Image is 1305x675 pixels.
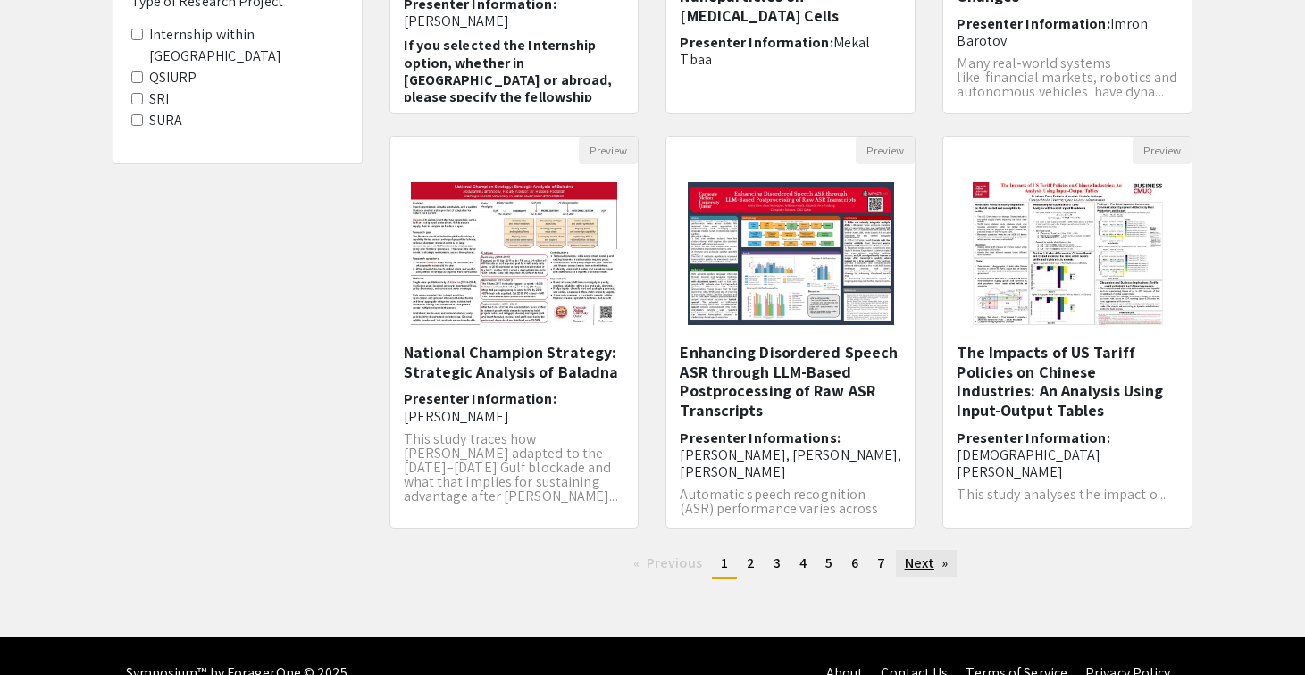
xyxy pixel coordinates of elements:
[955,164,1181,343] img: <p><strong style="color: red;">The Impacts of US Tariff Policies on Chinese Industries: An Analys...
[957,54,1177,101] span: Many real‑world systems like financial markets, robotics and autonomous vehicles have dyna...
[404,343,625,381] h5: National Champion Strategy: Strategic Analysis of Baladna
[747,554,755,572] span: 2
[825,554,832,572] span: 5
[680,429,901,481] h6: Presenter Informations:
[149,110,182,131] label: SURA
[957,515,1008,534] span: Mentor:
[404,12,509,30] span: [PERSON_NAME]
[856,137,915,164] button: Preview
[957,446,1100,481] span: [DEMOGRAPHIC_DATA][PERSON_NAME]
[957,14,1148,50] span: Imron Barotov
[579,137,638,164] button: Preview
[149,67,197,88] label: QSIURP
[13,595,76,662] iframe: Chat
[680,33,870,69] span: Mekal Tbaa
[670,164,912,343] img: <p class="ql-align-center">Enhancing Disordered Speech ASR through LLM-Based Postprocessing of Ra...
[1008,515,1114,534] span: [PERSON_NAME]
[957,487,1178,502] p: This study analyses the impact o...
[957,15,1178,49] h6: Presenter Information:
[680,34,901,68] h6: Presenter Information:
[680,446,901,481] span: [PERSON_NAME], [PERSON_NAME], [PERSON_NAME]
[957,429,1178,481] h6: Presenter Information:
[149,24,344,67] label: Internship within [GEOGRAPHIC_DATA]
[799,554,807,572] span: 4
[393,164,635,343] img: <p>National Champion Strategy: Strategic Analysis of Baladna</p>
[404,407,509,426] span: [PERSON_NAME]
[680,343,901,420] h5: Enhancing Disordered Speech ASR through LLM-Based Postprocessing of Raw ASR Transcripts
[665,136,916,529] div: Open Presentation <p class="ql-align-center">Enhancing Disordered Speech ASR through LLM-Based Po...
[774,554,781,572] span: 3
[680,487,901,559] p: Automatic speech recognition (ASR) performance varies across models. We assessed three major appr...
[877,554,885,572] span: 7
[389,550,1193,579] ul: Pagination
[896,550,958,577] a: Next page
[404,432,625,504] p: This study traces how [PERSON_NAME] adapted to the [DATE]–[DATE] Gulf blockade and what that impl...
[647,554,702,572] span: Previous
[404,36,613,140] span: If you selected the Internship option, whether in [GEOGRAPHIC_DATA] or abroad, please specify the...
[149,88,169,110] label: SRI
[851,554,858,572] span: 6
[404,390,625,424] h6: Presenter Information:
[957,343,1178,420] h5: The Impacts of US Tariff Policies on Chinese Industries: An Analysis Using Input-Output Tables
[1133,137,1192,164] button: Preview
[389,136,640,529] div: Open Presentation <p>National Champion Strategy: Strategic Analysis of Baladna</p>
[942,136,1192,529] div: Open Presentation <p><strong style="color: red;">The Impacts of US Tariff Policies on Chinese Ind...
[721,554,728,572] span: 1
